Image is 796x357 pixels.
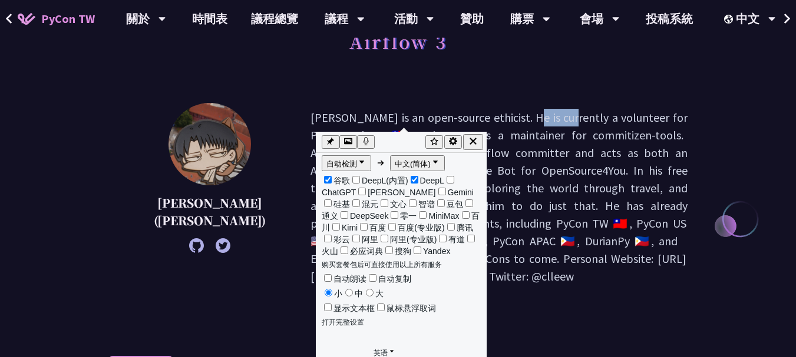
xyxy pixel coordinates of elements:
[724,15,736,24] img: Locale Icon
[18,13,35,25] img: Home icon of PyCon TW 2025
[138,194,281,229] p: [PERSON_NAME] ([PERSON_NAME])
[41,10,95,28] span: PyCon TW
[6,4,107,34] a: PyCon TW
[311,109,688,285] p: [PERSON_NAME] is an open-source ethicist. He is currently a volunteer for PyCon Taiwan 🇹🇼 and ser...
[169,103,251,185] img: 李唯 (Wei Lee)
